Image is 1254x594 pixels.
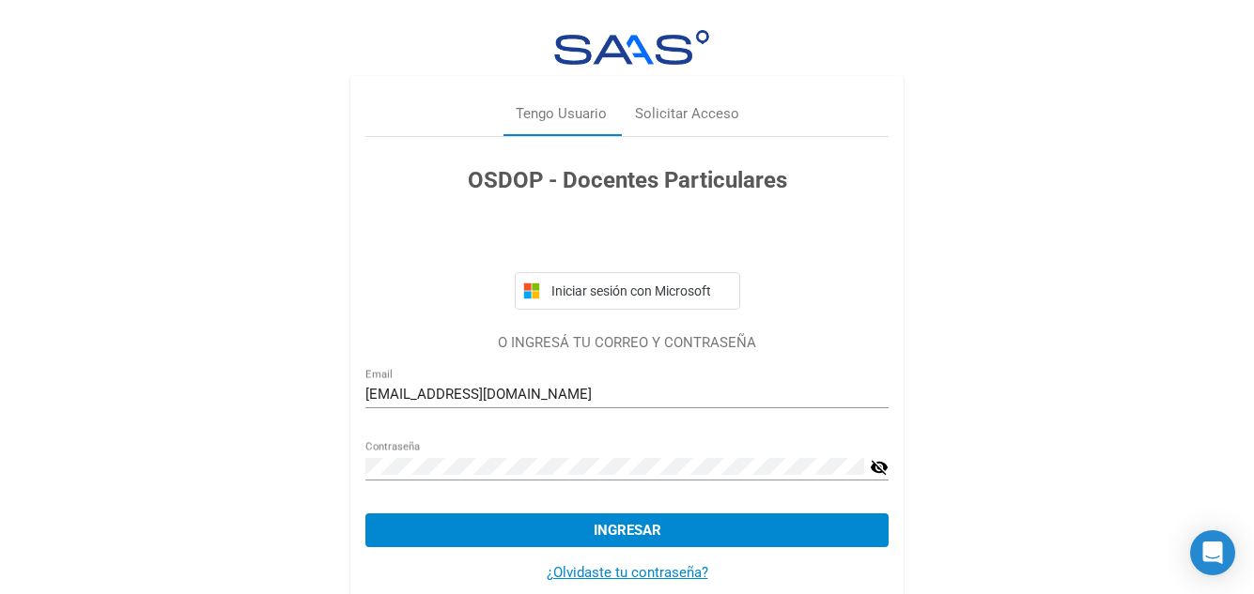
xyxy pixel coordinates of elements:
a: ¿Olvidaste tu contraseña? [547,564,708,581]
div: Solicitar Acceso [635,103,739,125]
span: Iniciar sesión con Microsoft [548,283,732,298]
button: Ingresar [365,513,889,547]
button: Iniciar sesión con Microsoft [515,272,740,310]
div: Open Intercom Messenger [1190,530,1235,575]
iframe: Botón Iniciar sesión con Google [505,218,750,259]
span: Ingresar [594,522,661,539]
h3: OSDOP - Docentes Particulares [365,163,889,197]
div: Tengo Usuario [516,103,607,125]
p: O INGRESÁ TU CORREO Y CONTRASEÑA [365,332,889,354]
mat-icon: visibility_off [870,456,889,479]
